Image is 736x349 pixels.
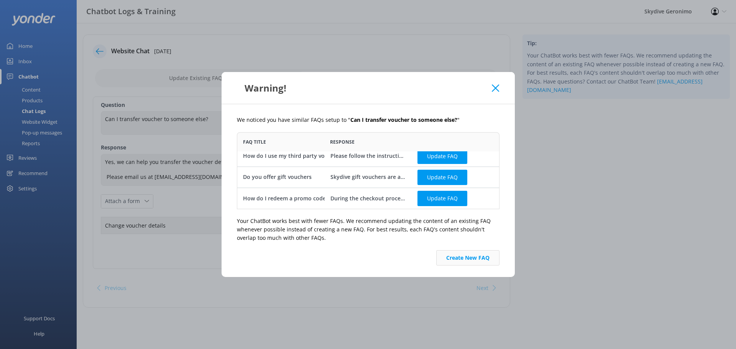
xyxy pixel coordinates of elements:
[417,169,467,185] button: Update FAQ
[237,167,499,188] div: row
[330,152,406,160] div: Please follow the instructions on your third party voucher to make a booking. The Skydive Geronim...
[350,116,457,123] b: Can I transfer voucher to someone else?
[237,151,499,209] div: grid
[417,191,467,206] button: Update FAQ
[492,84,499,92] button: Close
[237,188,499,209] div: row
[330,173,406,181] div: Skydive gift vouchers are a great way to give the ultimate thrill! You can purchase one online [U...
[237,116,499,124] p: We noticed you have similar FAQs setup to " "
[243,194,356,202] div: How do I redeem a promo code or voucher
[237,146,499,167] div: row
[237,82,492,94] div: Warning!
[436,250,499,265] button: Create New FAQ
[417,148,467,164] button: Update FAQ
[243,173,312,181] div: Do you offer gift vouchers
[237,217,499,242] p: Your ChatBot works best with fewer FAQs. We recommend updating the content of an existing FAQ whe...
[243,138,266,146] span: FAQ Title
[330,194,406,202] div: During the checkout process, enter your promo or voucher code in the "Add Promo code / voucher" f...
[243,152,340,160] div: How do I use my third party voucher
[330,138,355,146] span: Response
